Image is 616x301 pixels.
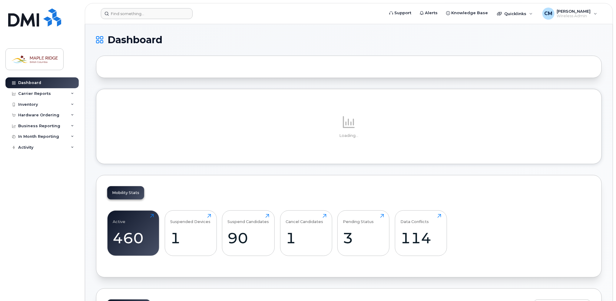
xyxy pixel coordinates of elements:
a: Suspended Devices1 [170,214,211,253]
div: 114 [400,229,441,247]
a: Cancel Candidates1 [286,214,326,253]
a: Active460 [113,214,154,253]
a: Suspend Candidates90 [228,214,269,253]
div: 90 [228,229,269,247]
div: Cancel Candidates [286,214,323,224]
div: 1 [170,229,211,247]
div: 1 [286,229,326,247]
div: 3 [343,229,384,247]
div: Active [113,214,126,224]
div: Data Conflicts [400,214,429,224]
span: Dashboard [108,35,162,44]
a: Data Conflicts114 [400,214,441,253]
a: Pending Status3 [343,214,384,253]
div: Pending Status [343,214,374,224]
div: Suspended Devices [170,214,210,224]
div: 460 [113,229,154,247]
div: Suspend Candidates [228,214,269,224]
p: Loading... [107,133,591,138]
